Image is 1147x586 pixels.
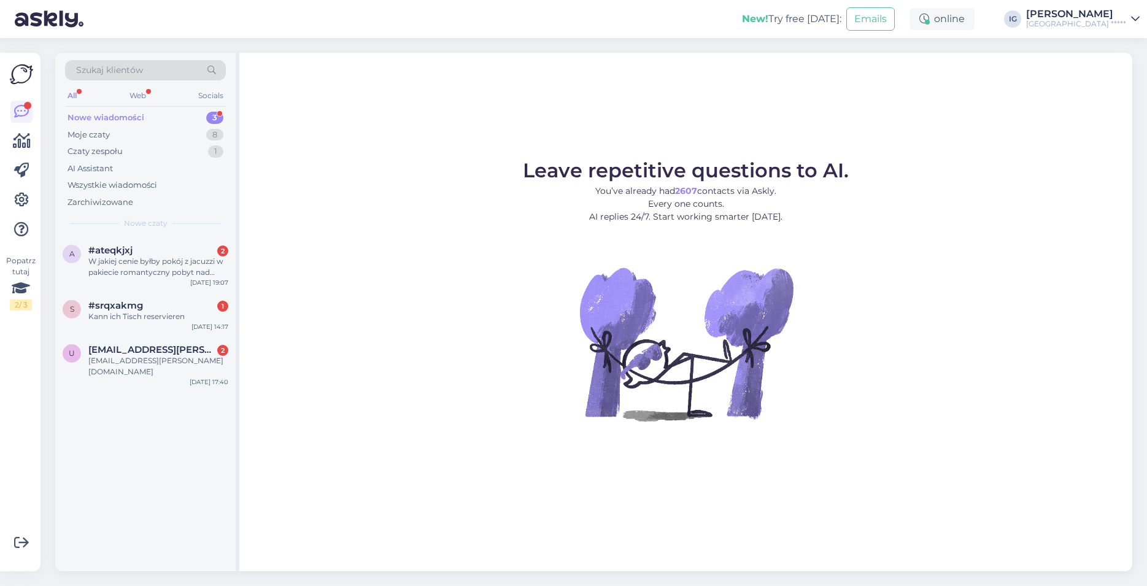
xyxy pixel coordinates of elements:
[208,145,223,158] div: 1
[190,278,228,287] div: [DATE] 19:07
[217,245,228,256] div: 2
[742,13,768,25] b: New!
[196,88,226,104] div: Socials
[68,163,113,175] div: AI Assistant
[69,349,75,358] span: u
[88,245,133,256] span: #ateqkjxj
[909,8,975,30] div: online
[127,88,149,104] div: Web
[206,129,223,141] div: 8
[68,145,123,158] div: Czaty zespołu
[1004,10,1021,28] div: IG
[191,322,228,331] div: [DATE] 14:17
[88,355,228,377] div: [EMAIL_ADDRESS][PERSON_NAME][DOMAIN_NAME]
[1026,9,1140,29] a: [PERSON_NAME][GEOGRAPHIC_DATA] *****
[76,64,143,77] span: Szukaj klientów
[70,304,74,314] span: s
[88,300,143,311] span: #srqxakmg
[68,129,110,141] div: Moje czaty
[65,88,79,104] div: All
[846,7,895,31] button: Emails
[10,63,33,86] img: Askly Logo
[88,311,228,322] div: Kann ich Tisch reservieren
[10,299,32,310] div: 2 / 3
[68,179,157,191] div: Wszystkie wiadomości
[68,196,133,209] div: Zarchiwizowane
[217,345,228,356] div: 2
[68,112,144,124] div: Nowe wiadomości
[1026,9,1126,19] div: [PERSON_NAME]
[742,12,841,26] div: Try free [DATE]:
[523,158,849,182] span: Leave repetitive questions to AI.
[523,185,849,223] p: You’ve already had contacts via Askly. Every one counts. AI replies 24/7. Start working smarter [...
[206,112,223,124] div: 3
[88,256,228,278] div: W jakiej cenie byłby pokój z jacuzzi w pakiecie romantyczny pobyt nad morzem?
[69,249,75,258] span: a
[576,233,797,454] img: No Chat active
[124,218,168,229] span: Nowe czaty
[88,344,216,355] span: uwe.tschinkel@gmail.com
[190,377,228,387] div: [DATE] 17:40
[10,255,32,310] div: Popatrz tutaj
[675,185,697,196] b: 2607
[217,301,228,312] div: 1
